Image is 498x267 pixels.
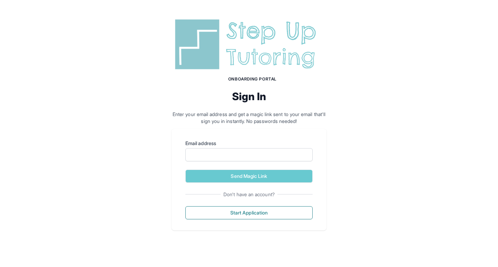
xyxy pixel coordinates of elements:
[185,206,313,219] button: Start Application
[185,140,313,147] label: Email address
[221,191,277,198] span: Don't have an account?
[185,170,313,183] button: Send Magic Link
[172,90,326,103] h2: Sign In
[178,76,326,82] h1: Onboarding Portal
[172,111,326,125] p: Enter your email address and get a magic link sent to your email that'll sign you in instantly. N...
[172,17,326,72] img: Step Up Tutoring horizontal logo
